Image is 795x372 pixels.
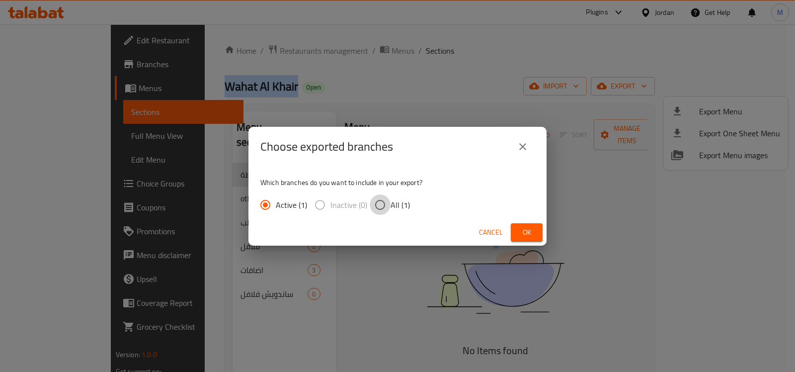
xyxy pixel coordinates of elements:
button: Cancel [475,223,507,242]
h2: Choose exported branches [260,139,393,155]
button: Ok [511,223,543,242]
button: close [511,135,535,159]
p: Which branches do you want to include in your export? [260,178,535,187]
span: Ok [519,226,535,239]
span: Active (1) [276,199,307,211]
span: All (1) [391,199,410,211]
span: Inactive (0) [330,199,367,211]
span: Cancel [479,226,503,239]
